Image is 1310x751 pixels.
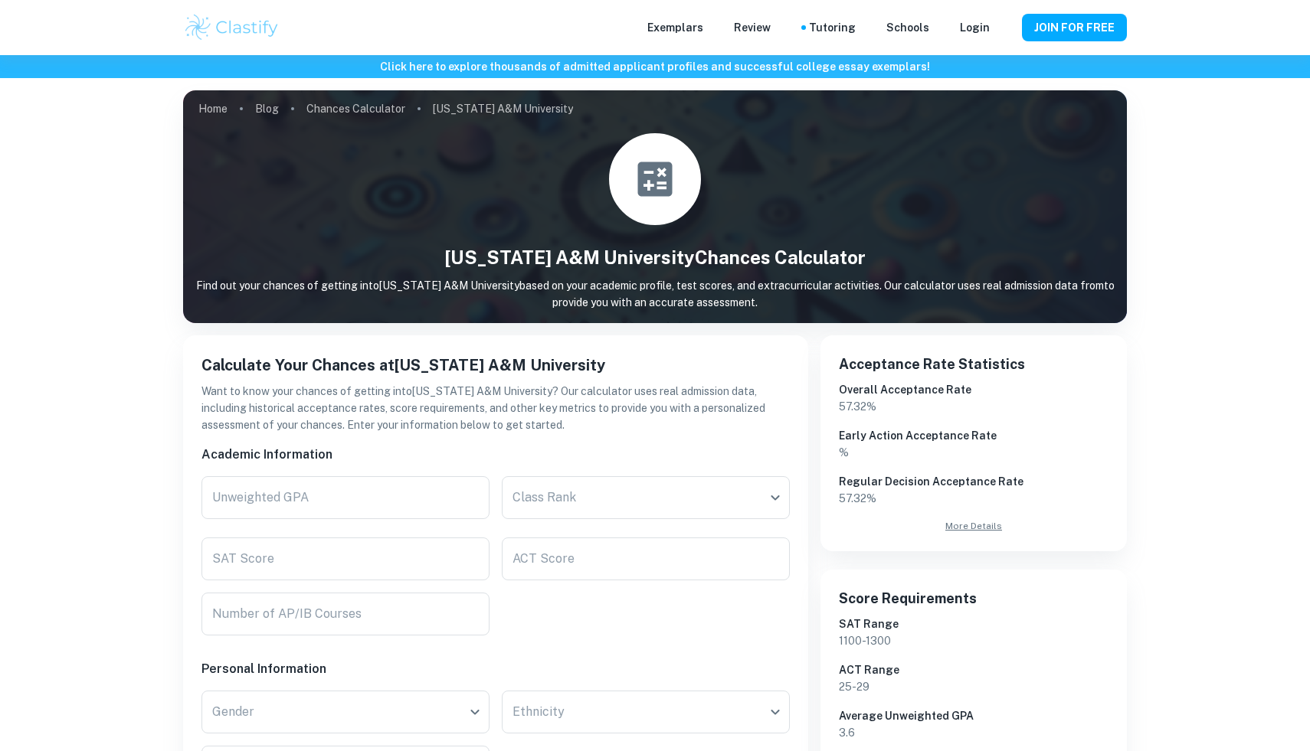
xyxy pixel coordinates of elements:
p: [US_STATE] A&M University [433,100,573,117]
p: Want to know your chances of getting into [US_STATE] A&M University ? Our calculator uses real ad... [201,383,790,433]
h6: Average Unweighted GPA [839,707,1109,724]
a: Tutoring [809,19,856,36]
p: 57.32 % [839,490,1109,507]
a: Chances Calculator [306,98,405,119]
h6: Overall Acceptance Rate [839,381,1109,398]
h6: ACT Range [839,661,1109,678]
p: Exemplars [647,19,703,36]
a: Blog [255,98,279,119]
p: 3.6 [839,724,1109,741]
h6: Personal Information [201,660,790,678]
a: Home [198,98,228,119]
h6: SAT Range [839,615,1109,632]
a: Login [960,19,990,36]
p: 25 - 29 [839,678,1109,695]
p: 1100 - 1300 [839,632,1109,649]
p: Review [734,19,771,36]
button: JOIN FOR FREE [1022,14,1127,41]
h6: Acceptance Rate Statistics [839,354,1109,375]
button: Help and Feedback [1002,24,1010,31]
h6: Score Requirements [839,588,1109,609]
img: Clastify logo [183,12,280,43]
p: % [839,444,1109,461]
p: 57.32 % [839,398,1109,415]
h6: Early Action Acceptance Rate [839,427,1109,444]
a: Schools [886,19,929,36]
p: Find out your chances of getting into [US_STATE] A&M University based on your academic profile, t... [183,277,1127,311]
h6: Click here to explore thousands of admitted applicant profiles and successful college essay exemp... [3,58,1307,75]
h5: Calculate Your Chances at [US_STATE] A&M University [201,354,790,377]
a: More Details [839,519,1109,533]
h6: Academic Information [201,446,790,464]
h1: [US_STATE] A&M University Chances Calculator [183,243,1127,271]
h6: Regular Decision Acceptance Rate [839,473,1109,490]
